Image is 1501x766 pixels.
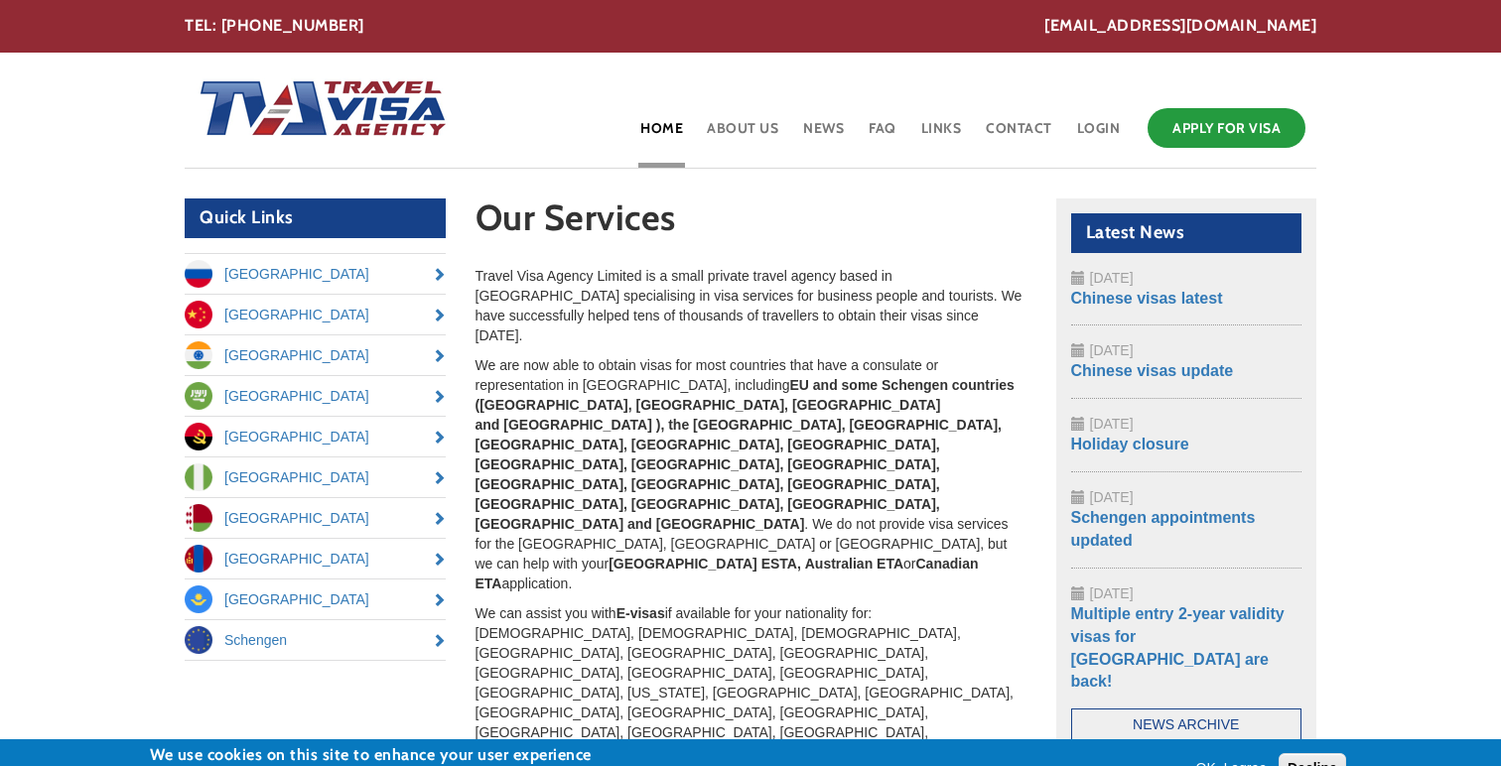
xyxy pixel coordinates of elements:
[1071,605,1285,691] a: Multiple entry 2-year validity visas for [GEOGRAPHIC_DATA] are back!
[185,376,446,416] a: [GEOGRAPHIC_DATA]
[1148,108,1305,148] a: Apply for Visa
[476,266,1026,345] p: Travel Visa Agency Limited is a small private travel agency based in [GEOGRAPHIC_DATA] specialisi...
[185,539,446,578] a: [GEOGRAPHIC_DATA]
[1071,708,1302,740] a: News Archive
[801,103,846,168] a: News
[1090,585,1134,601] span: [DATE]
[476,377,1015,532] strong: EU and some Schengen countries ([GEOGRAPHIC_DATA], [GEOGRAPHIC_DATA], [GEOGRAPHIC_DATA] and [GEOG...
[185,620,446,660] a: Schengen
[185,498,446,538] a: [GEOGRAPHIC_DATA]
[609,556,757,572] strong: [GEOGRAPHIC_DATA]
[1090,270,1134,286] span: [DATE]
[476,198,1026,247] h1: Our Services
[1044,15,1316,38] a: [EMAIL_ADDRESS][DOMAIN_NAME]
[1090,342,1134,358] span: [DATE]
[919,103,964,168] a: Links
[476,355,1026,593] p: We are now able to obtain visas for most countries that have a consulate or representation in [GE...
[185,15,1316,38] div: TEL: [PHONE_NUMBER]
[867,103,898,168] a: FAQ
[1075,103,1123,168] a: Login
[185,335,446,375] a: [GEOGRAPHIC_DATA]
[984,103,1054,168] a: Contact
[1090,489,1134,505] span: [DATE]
[1071,362,1234,379] a: Chinese visas update
[705,103,780,168] a: About Us
[1090,416,1134,432] span: [DATE]
[150,744,685,766] h2: We use cookies on this site to enhance your user experience
[185,295,446,334] a: [GEOGRAPHIC_DATA]
[185,579,446,619] a: [GEOGRAPHIC_DATA]
[185,457,446,497] a: [GEOGRAPHIC_DATA]
[1071,509,1256,549] a: Schengen appointments updated
[1071,213,1302,253] h2: Latest News
[1071,290,1223,307] a: Chinese visas latest
[185,61,449,160] img: Home
[638,103,685,168] a: Home
[185,254,446,294] a: [GEOGRAPHIC_DATA]
[616,605,665,621] strong: E-visas
[1071,436,1189,452] a: Holiday closure
[805,556,903,572] strong: Australian ETA
[761,556,801,572] strong: ESTA,
[185,417,446,456] a: [GEOGRAPHIC_DATA]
